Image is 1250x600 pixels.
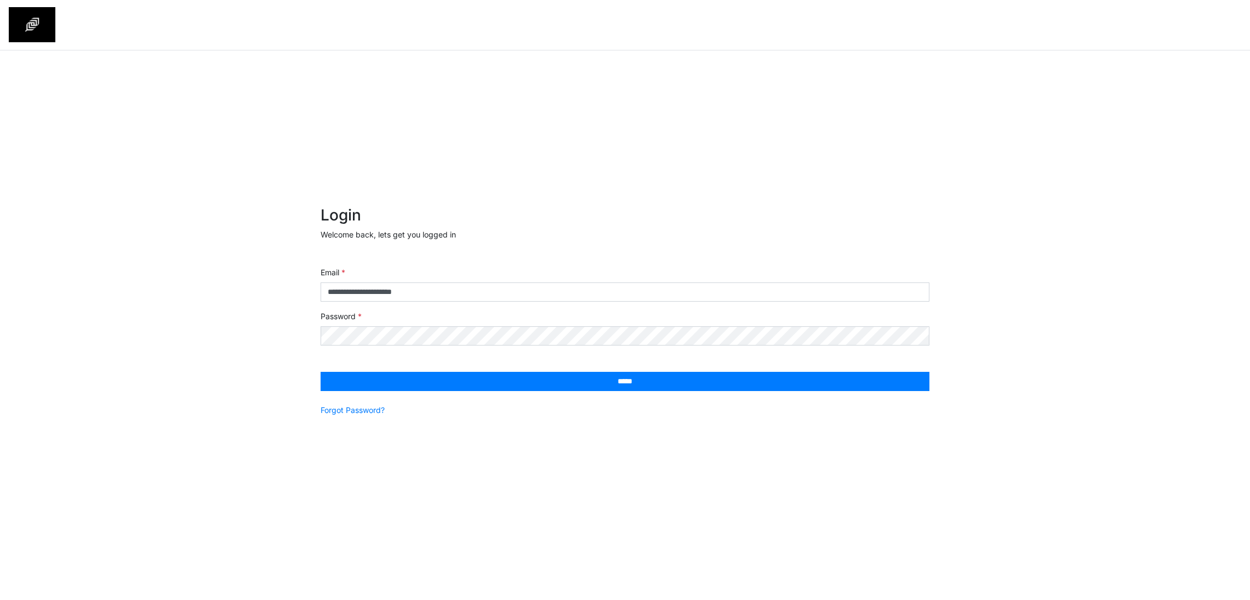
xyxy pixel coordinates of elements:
[321,310,362,322] label: Password
[321,404,385,416] a: Forgot Password?
[9,7,55,42] img: spp logo
[321,229,929,240] p: Welcome back, lets get you logged in
[321,206,929,225] h2: Login
[321,267,345,278] label: Email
